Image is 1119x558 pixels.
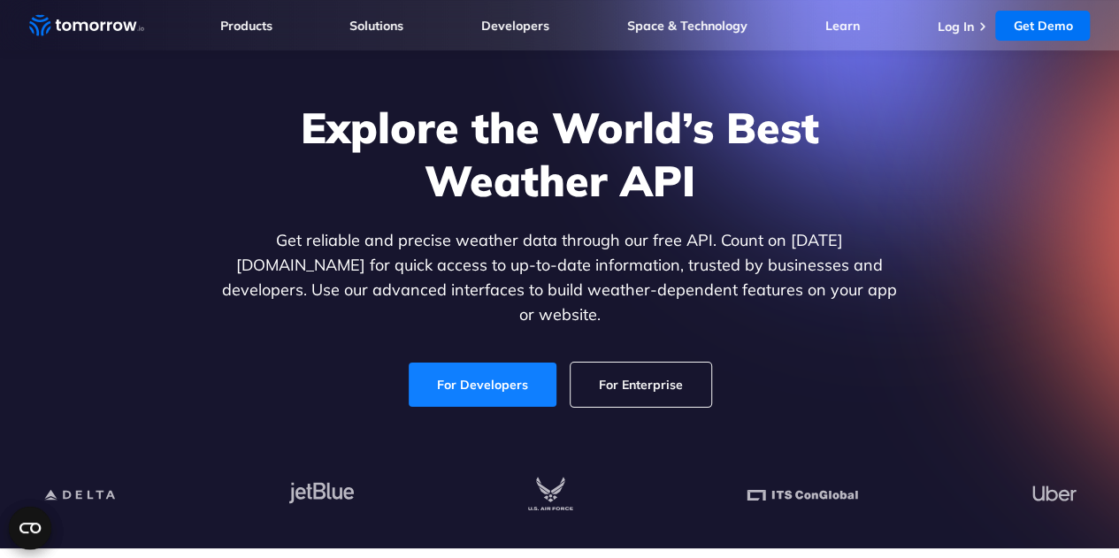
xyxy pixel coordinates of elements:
a: Products [220,18,272,34]
button: Open CMP widget [9,507,51,549]
a: Developers [481,18,549,34]
a: Solutions [349,18,403,34]
h1: Explore the World’s Best Weather API [218,101,901,207]
p: Get reliable and precise weather data through our free API. Count on [DATE][DOMAIN_NAME] for quic... [218,228,901,327]
a: For Developers [409,363,556,407]
a: Home link [29,12,144,39]
a: For Enterprise [571,363,711,407]
a: Learn [825,18,860,34]
a: Get Demo [995,11,1090,41]
a: Space & Technology [627,18,747,34]
a: Log In [937,19,973,34]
